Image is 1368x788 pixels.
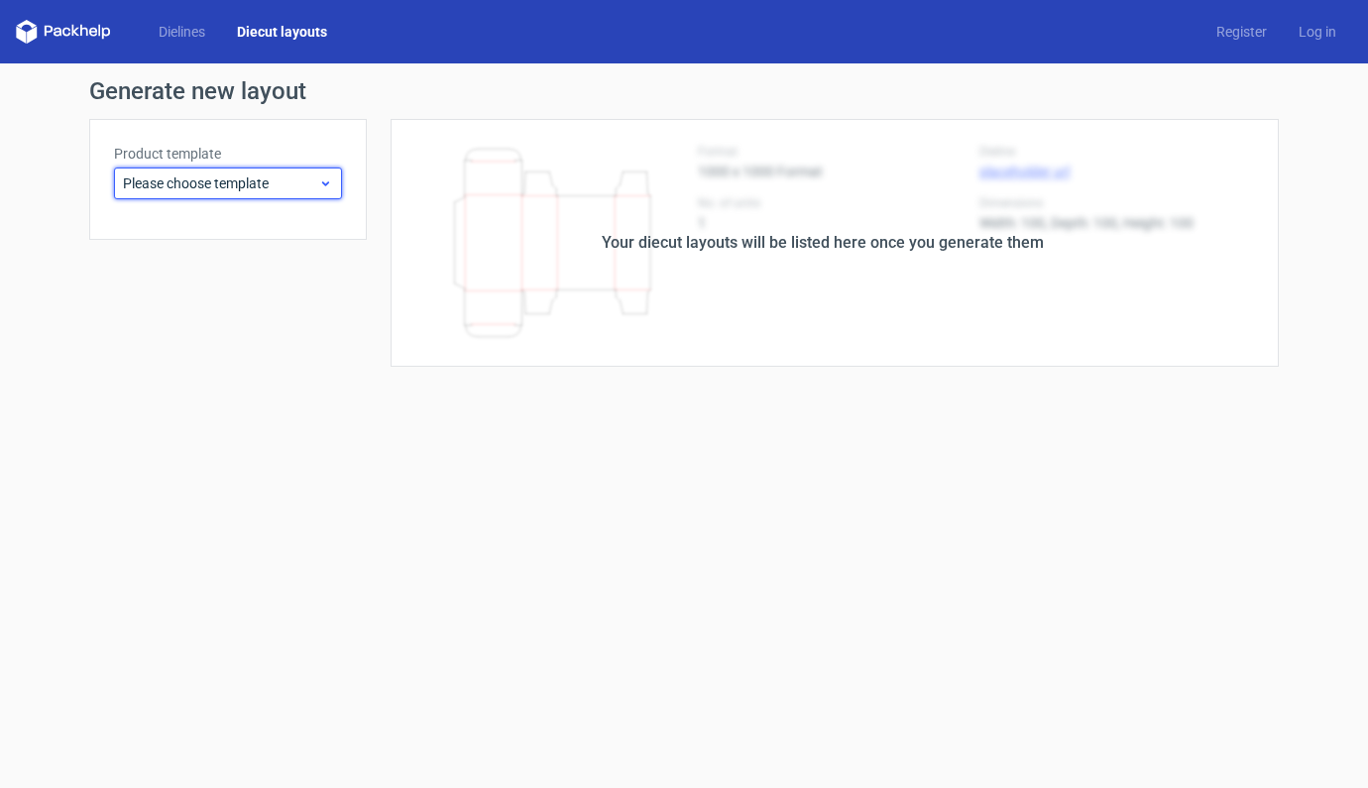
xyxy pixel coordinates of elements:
[114,144,342,164] label: Product template
[221,22,343,42] a: Diecut layouts
[89,79,1279,103] h1: Generate new layout
[123,173,318,193] span: Please choose template
[1283,22,1352,42] a: Log in
[1200,22,1283,42] a: Register
[602,231,1044,255] div: Your diecut layouts will be listed here once you generate them
[143,22,221,42] a: Dielines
